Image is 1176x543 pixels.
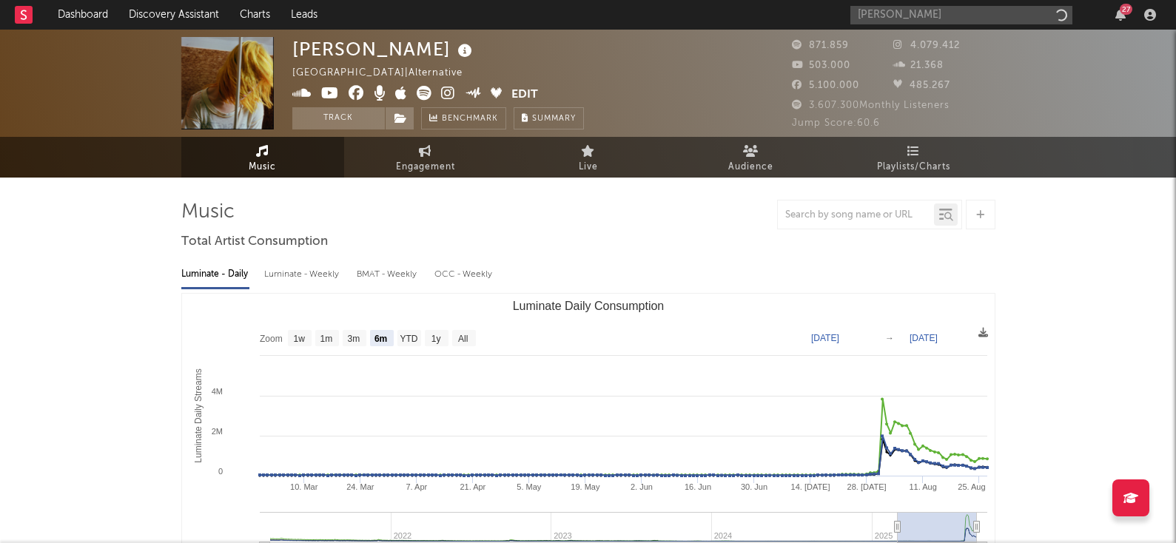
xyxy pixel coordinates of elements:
[571,482,600,491] text: 19. May
[292,107,385,129] button: Track
[512,300,664,312] text: Luminate Daily Consumption
[193,368,204,462] text: Luminate Daily Streams
[893,81,950,90] span: 485.267
[740,482,767,491] text: 30. Jun
[442,110,498,128] span: Benchmark
[792,61,850,70] span: 503.000
[347,334,360,344] text: 3m
[792,101,950,110] span: 3.607.300 Monthly Listeners
[290,482,318,491] text: 10. Mar
[893,41,960,50] span: 4.079.412
[910,333,938,343] text: [DATE]
[293,334,305,344] text: 1w
[181,262,249,287] div: Luminate - Daily
[532,115,576,123] span: Summary
[1120,4,1132,15] div: 27
[877,158,950,176] span: Playlists/Charts
[811,333,839,343] text: [DATE]
[406,482,427,491] text: 7. Apr
[211,427,222,436] text: 2M
[181,233,328,251] span: Total Artist Consumption
[396,158,455,176] span: Engagement
[1115,9,1126,21] button: 27
[684,482,710,491] text: 16. Jun
[320,334,332,344] text: 1m
[792,81,859,90] span: 5.100.000
[400,334,417,344] text: YTD
[431,334,440,344] text: 1y
[357,262,420,287] div: BMAT - Weekly
[292,37,476,61] div: [PERSON_NAME]
[344,137,507,178] a: Engagement
[434,262,494,287] div: OCC - Weekly
[211,387,222,396] text: 4M
[893,61,944,70] span: 21.368
[790,482,830,491] text: 14. [DATE]
[847,482,886,491] text: 28. [DATE]
[264,262,342,287] div: Luminate - Weekly
[909,482,936,491] text: 11. Aug
[460,482,485,491] text: 21. Apr
[374,334,386,344] text: 6m
[778,209,934,221] input: Search by song name or URL
[630,482,652,491] text: 2. Jun
[517,482,542,491] text: 5. May
[421,107,506,129] a: Benchmark
[579,158,598,176] span: Live
[833,137,995,178] a: Playlists/Charts
[728,158,773,176] span: Audience
[511,86,538,104] button: Edit
[792,118,880,128] span: Jump Score: 60.6
[670,137,833,178] a: Audience
[292,64,480,82] div: [GEOGRAPHIC_DATA] | Alternative
[885,333,894,343] text: →
[218,467,222,476] text: 0
[181,137,344,178] a: Music
[346,482,374,491] text: 24. Mar
[457,334,467,344] text: All
[249,158,276,176] span: Music
[792,41,849,50] span: 871.859
[260,334,283,344] text: Zoom
[958,482,985,491] text: 25. Aug
[507,137,670,178] a: Live
[514,107,584,129] button: Summary
[850,6,1072,24] input: Search for artists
